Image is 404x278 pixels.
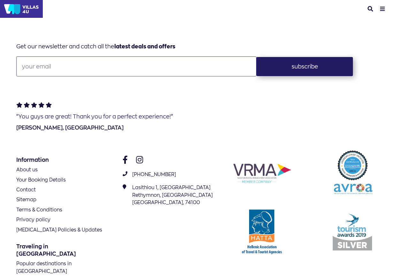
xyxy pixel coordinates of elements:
p: Get our newsletter and catch all the [16,42,353,51]
p: Lasithiou 1, [GEOGRAPHIC_DATA] Rethymnon, [GEOGRAPHIC_DATA] [GEOGRAPHIC_DATA], 74100 [132,184,226,207]
a: Popular destinations in [GEOGRAPHIC_DATA] [16,260,109,275]
p: “You guys are great! Thank you for a perfect experience!” [16,112,370,121]
a: [PHONE_NUMBER] [132,171,176,177]
a: Terms & Conditions [16,206,109,214]
img: Member of the Hellenic Association of Travel and Tourist Agencies [225,202,296,260]
strong: latest deals and offers [114,43,175,50]
input: your email [16,56,256,76]
a: Sitemap [16,196,109,203]
h2: Information [16,156,109,163]
img: Association of Vacation Rental Operators and Affiliates - Certificate [317,144,388,202]
a: Contact [16,186,109,194]
img: Tourism Awards 2019 - Silver [317,202,388,260]
a: [MEDICAL_DATA] Policies & Updates [16,226,109,234]
h2: Traveling in [GEOGRAPHIC_DATA] [16,243,109,257]
a: Privacy policy [16,216,109,224]
a: About us [16,166,109,174]
a: Your Booking Details [16,176,109,184]
p: [PERSON_NAME], [GEOGRAPHIC_DATA] [16,124,370,132]
button: subscribe [256,57,353,76]
img: Vacation Rental Management Association - Member Company [225,144,296,202]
